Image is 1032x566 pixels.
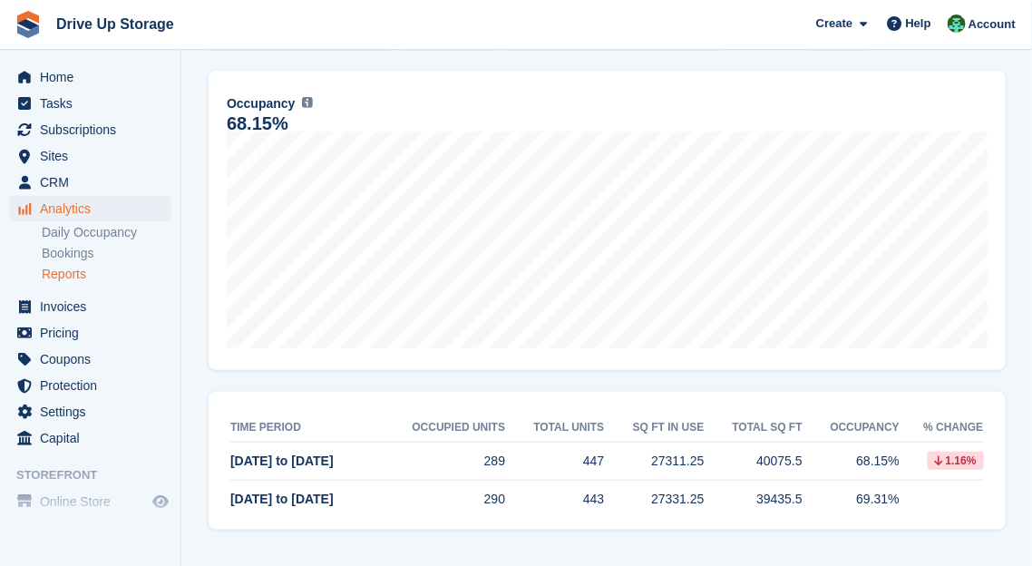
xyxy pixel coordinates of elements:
[969,15,1016,34] span: Account
[42,224,171,241] a: Daily Occupancy
[16,466,180,484] span: Storefront
[705,481,803,519] td: 39435.5
[40,143,149,169] span: Sites
[42,266,171,283] a: Reports
[948,15,966,33] img: Camille
[803,414,900,443] th: Occupancy
[40,399,149,424] span: Settings
[9,489,171,514] a: menu
[230,454,334,468] span: [DATE] to [DATE]
[40,294,149,319] span: Invoices
[604,442,704,481] td: 27311.25
[375,481,505,519] td: 290
[40,117,149,142] span: Subscriptions
[9,425,171,451] a: menu
[928,452,984,470] div: 1.16%
[227,116,288,132] div: 68.15%
[9,373,171,398] a: menu
[816,15,852,33] span: Create
[9,294,171,319] a: menu
[230,492,334,506] span: [DATE] to [DATE]
[40,373,149,398] span: Protection
[705,414,803,443] th: Total sq ft
[40,196,149,221] span: Analytics
[375,442,505,481] td: 289
[40,346,149,372] span: Coupons
[227,94,295,113] span: Occupancy
[803,481,900,519] td: 69.31%
[42,245,171,262] a: Bookings
[40,64,149,90] span: Home
[906,15,931,33] span: Help
[9,320,171,346] a: menu
[150,491,171,512] a: Preview store
[505,414,604,443] th: Total units
[49,9,181,39] a: Drive Up Storage
[9,117,171,142] a: menu
[9,170,171,195] a: menu
[505,442,604,481] td: 447
[604,481,704,519] td: 27331.25
[230,414,375,443] th: Time period
[375,414,505,443] th: Occupied units
[302,97,313,108] img: icon-info-grey-7440780725fd019a000dd9b08b2336e03edf1995a4989e88bcd33f0948082b44.svg
[9,196,171,221] a: menu
[705,442,803,481] td: 40075.5
[9,346,171,372] a: menu
[803,442,900,481] td: 68.15%
[40,489,149,514] span: Online Store
[40,425,149,451] span: Capital
[9,64,171,90] a: menu
[40,320,149,346] span: Pricing
[40,91,149,116] span: Tasks
[40,170,149,195] span: CRM
[9,143,171,169] a: menu
[9,91,171,116] a: menu
[900,414,984,443] th: % change
[9,399,171,424] a: menu
[15,11,42,38] img: stora-icon-8386f47178a22dfd0bd8f6a31ec36ba5ce8667c1dd55bd0f319d3a0aa187defe.svg
[604,414,704,443] th: sq ft in use
[505,481,604,519] td: 443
